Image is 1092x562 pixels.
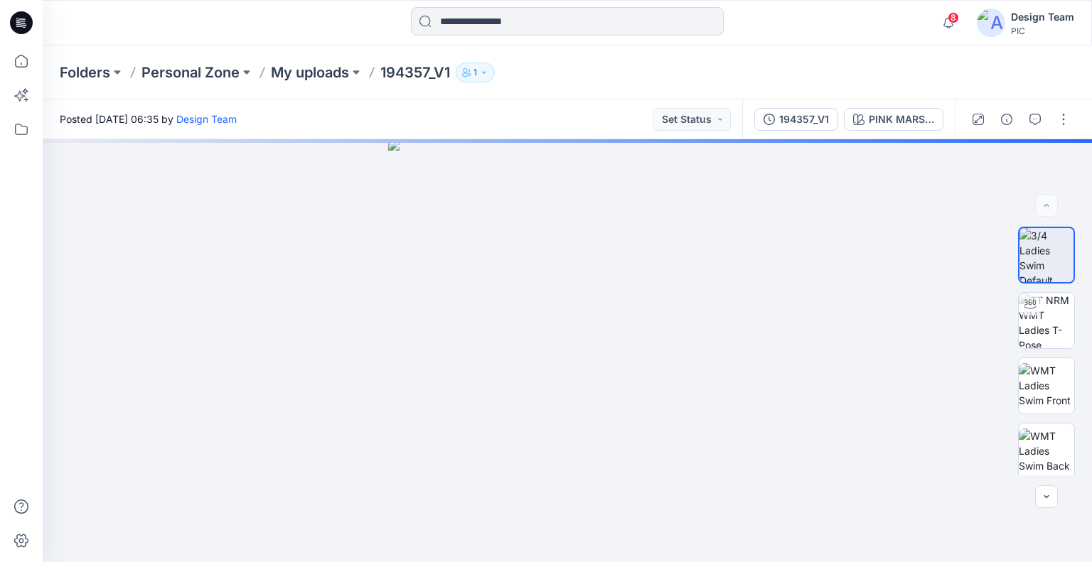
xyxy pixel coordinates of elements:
[995,108,1018,131] button: Details
[869,112,934,127] div: PINK MARSHMALLOW
[380,63,450,82] p: 194357_V1
[1019,363,1074,408] img: WMT Ladies Swim Front
[948,12,959,23] span: 8
[1011,26,1074,36] div: PIC
[977,9,1005,37] img: avatar
[473,65,477,80] p: 1
[60,63,110,82] a: Folders
[1019,228,1074,282] img: 3/4 Ladies Swim Default
[456,63,495,82] button: 1
[176,113,237,125] a: Design Team
[779,112,829,127] div: 194357_V1
[844,108,943,131] button: PINK MARSHMALLOW
[60,112,237,126] span: Posted [DATE] 06:35 by
[754,108,838,131] button: 194357_V1
[141,63,240,82] a: Personal Zone
[271,63,349,82] a: My uploads
[1011,9,1074,26] div: Design Team
[388,139,747,562] img: eyJhbGciOiJIUzI1NiIsImtpZCI6IjAiLCJzbHQiOiJzZXMiLCJ0eXAiOiJKV1QifQ.eyJkYXRhIjp7InR5cGUiOiJzdG9yYW...
[1019,428,1074,473] img: WMT Ladies Swim Back
[1019,293,1074,348] img: TT NRM WMT Ladies T-Pose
